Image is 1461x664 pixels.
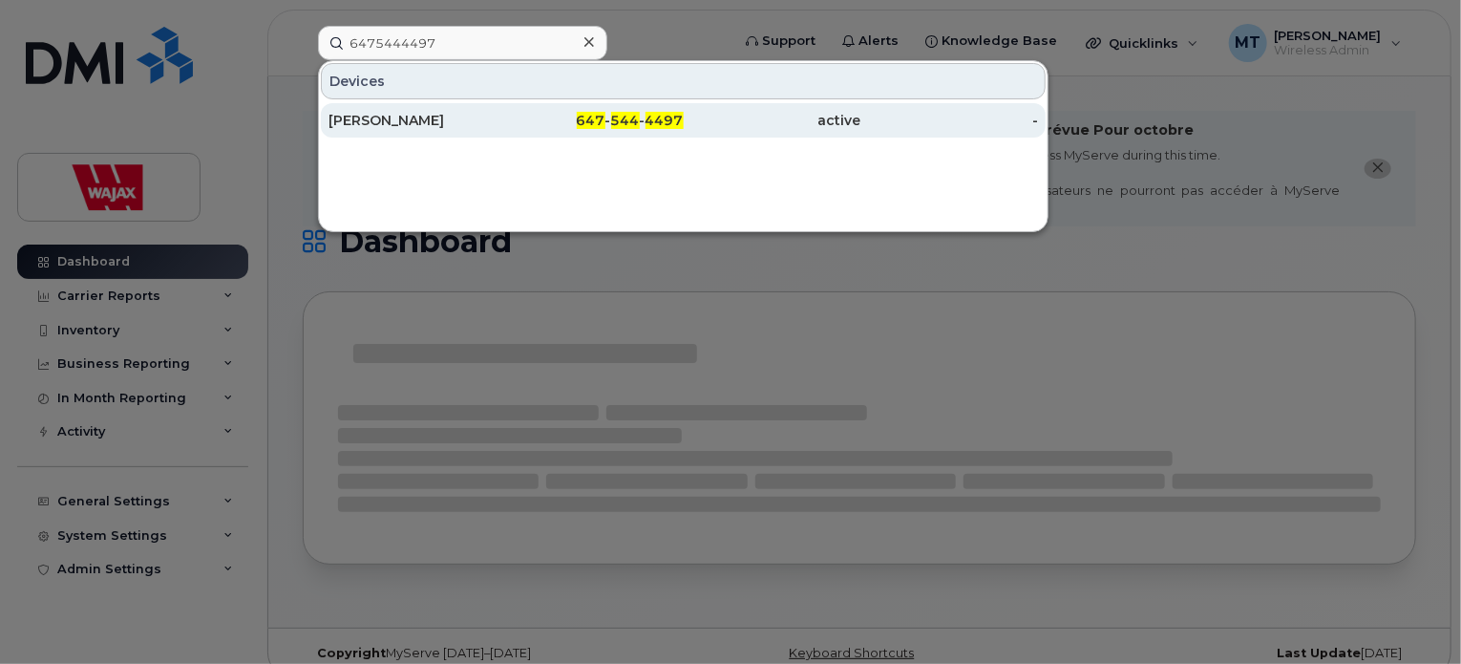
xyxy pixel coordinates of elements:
[611,112,640,129] span: 544
[321,63,1046,99] div: Devices
[577,112,605,129] span: 647
[684,111,861,130] div: active
[646,112,684,129] span: 4497
[860,111,1038,130] div: -
[328,111,506,130] div: [PERSON_NAME]
[506,111,684,130] div: - -
[321,103,1046,138] a: [PERSON_NAME]647-544-4497active-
